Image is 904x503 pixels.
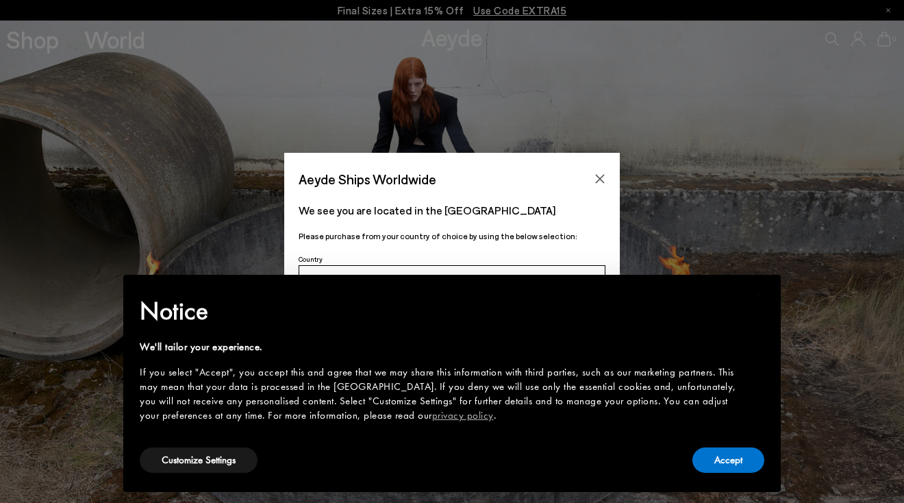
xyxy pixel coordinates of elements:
button: Close this notice [742,279,775,312]
button: Accept [692,447,764,473]
div: We'll tailor your experience. [140,340,742,354]
span: × [755,284,764,306]
p: Please purchase from your country of choice by using the below selection: [299,230,605,243]
button: Customize Settings [140,447,258,473]
span: Country [299,255,323,263]
button: Close [590,169,610,189]
a: privacy policy [432,408,494,422]
span: Aeyde Ships Worldwide [299,167,436,191]
p: We see you are located in the [GEOGRAPHIC_DATA] [299,202,605,219]
h2: Notice [140,293,742,329]
div: If you select "Accept", you accept this and agree that we may share this information with third p... [140,365,742,423]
